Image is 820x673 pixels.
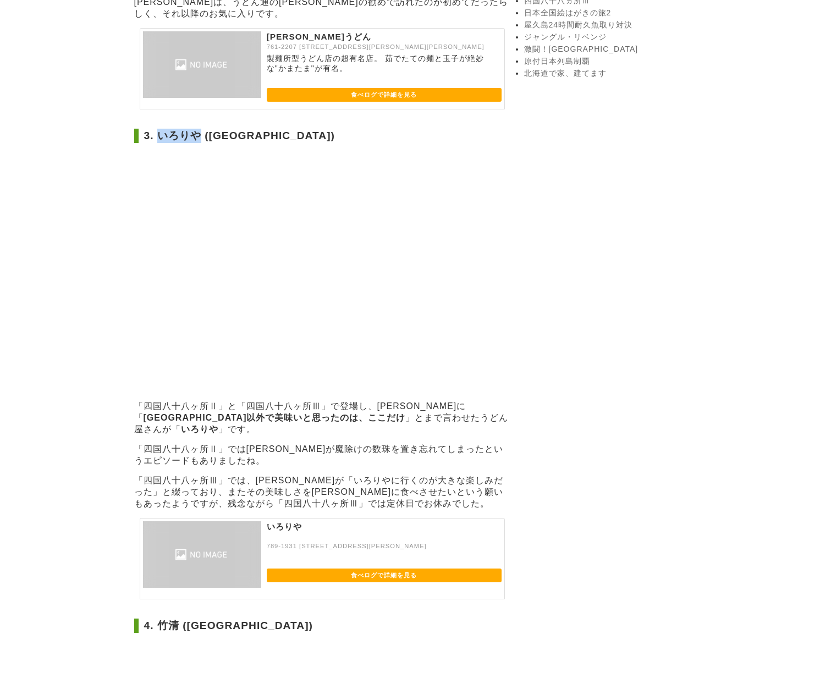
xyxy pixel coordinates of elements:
p: 789-1931 [STREET_ADDRESS][PERSON_NAME] [267,543,502,560]
a: 原付日本列島制覇 [524,57,678,67]
a: 激闘！[GEOGRAPHIC_DATA] [524,45,678,54]
a: 食べログで詳細を見る [267,88,502,102]
a: 食べログで詳細を見る [267,569,502,582]
p: 「四国八十八ヶ所Ⅱ」と「四国八十八ヶ所Ⅲ」で登場し、[PERSON_NAME]に「 」とまで言わせたうどん屋さんが「 」です。 [134,401,510,435]
a: 屋久島24時間耐久魚取り対決 [524,20,678,30]
h2: 3. いろりや ([GEOGRAPHIC_DATA]) [134,129,510,143]
strong: いろりや [181,424,218,434]
img: 山越うどん [143,31,261,98]
p: 「四国八十八ヶ所Ⅲ」では、[PERSON_NAME]が「いろりやに行くのが大きな楽しみだった」と綴っており、またその美味しさを[PERSON_NAME]に食べさせたいという願いもあったようですが... [134,475,510,510]
a: 日本全国絵はがきの旅2 [524,8,678,18]
h2: 4. 竹清 ([GEOGRAPHIC_DATA]) [134,619,510,633]
a: ジャングル・リベンジ [524,32,678,42]
strong: [GEOGRAPHIC_DATA]以外で美味いと思ったのは、ここだけ [144,413,406,422]
p: 761-2207 [STREET_ADDRESS][PERSON_NAME][PERSON_NAME] [267,43,502,51]
p: 製麺所型うどん店の超有名店。 茹でたての麺と玉子が絶妙な"かまたま"が有名。 [267,54,502,75]
a: 北海道で家、建てます [524,69,678,79]
p: 「四国八十八ヶ所Ⅱ」では[PERSON_NAME]が魔除けの数珠を置き忘れてしまったというエピソードもありましたね。 [134,444,510,467]
p: いろりや [267,521,502,543]
img: いろりや [143,521,261,588]
p: [PERSON_NAME]うどん [267,31,502,43]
